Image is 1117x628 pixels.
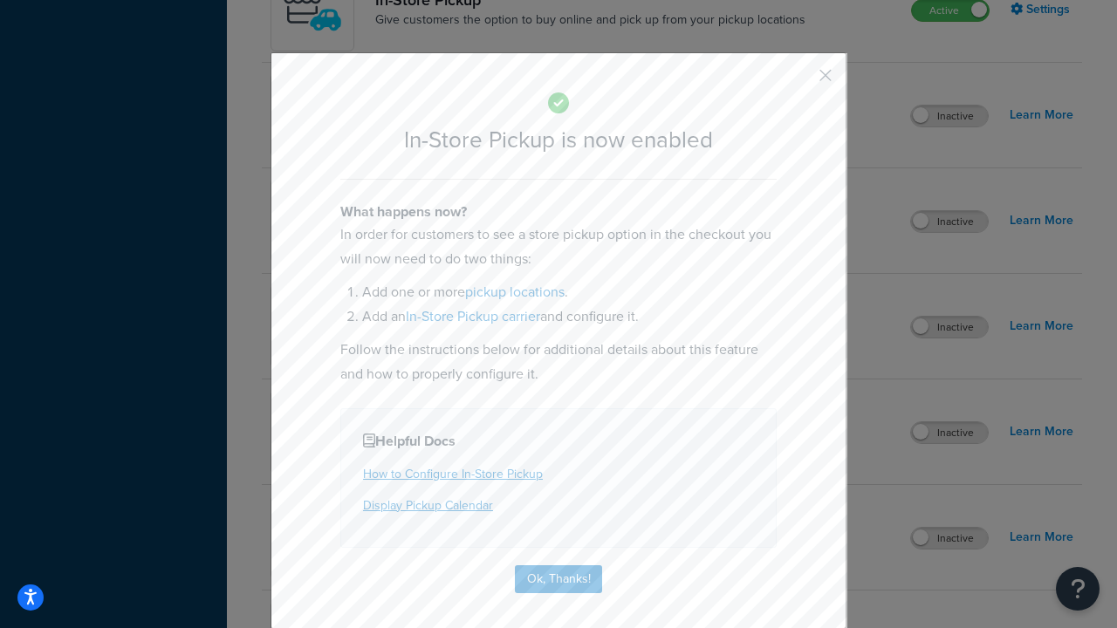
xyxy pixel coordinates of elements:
[362,280,777,304] li: Add one or more .
[363,465,543,483] a: How to Configure In-Store Pickup
[340,127,777,153] h2: In-Store Pickup is now enabled
[363,431,754,452] h4: Helpful Docs
[340,338,777,386] p: Follow the instructions below for additional details about this feature and how to properly confi...
[406,306,540,326] a: In-Store Pickup carrier
[465,282,565,302] a: pickup locations
[340,222,777,271] p: In order for customers to see a store pickup option in the checkout you will now need to do two t...
[362,304,777,329] li: Add an and configure it.
[363,496,493,515] a: Display Pickup Calendar
[515,565,602,593] button: Ok, Thanks!
[340,201,777,222] h4: What happens now?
